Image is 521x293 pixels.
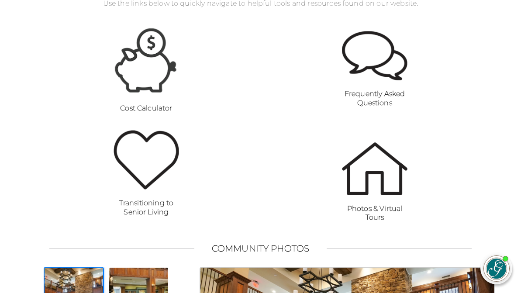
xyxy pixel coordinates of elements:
[345,90,405,107] strong: Frequently Asked Questions
[41,130,252,217] a: Transitioning to Senior Living Transitioning to Senior Living
[114,130,179,190] img: Transitioning to Senior Living
[347,204,403,222] strong: Photos & Virtual Tours
[269,142,480,223] a: Photos & Virtual Tours Photos & Virtual Tours
[120,104,172,112] strong: Cost Calculator
[119,199,174,216] strong: Transitioning to Senior Living
[114,26,179,95] img: Cost Calculator
[342,31,407,81] img: Frequently Asked Questions
[269,31,480,108] a: Frequently Asked Questions Frequently Asked Questions
[342,142,407,195] img: Photos & Virtual Tours
[212,243,310,254] h2: Community Photos
[348,58,512,244] iframe: iframe
[484,256,509,281] img: avatar
[41,26,252,113] a: Cost Calculator Cost Calculator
